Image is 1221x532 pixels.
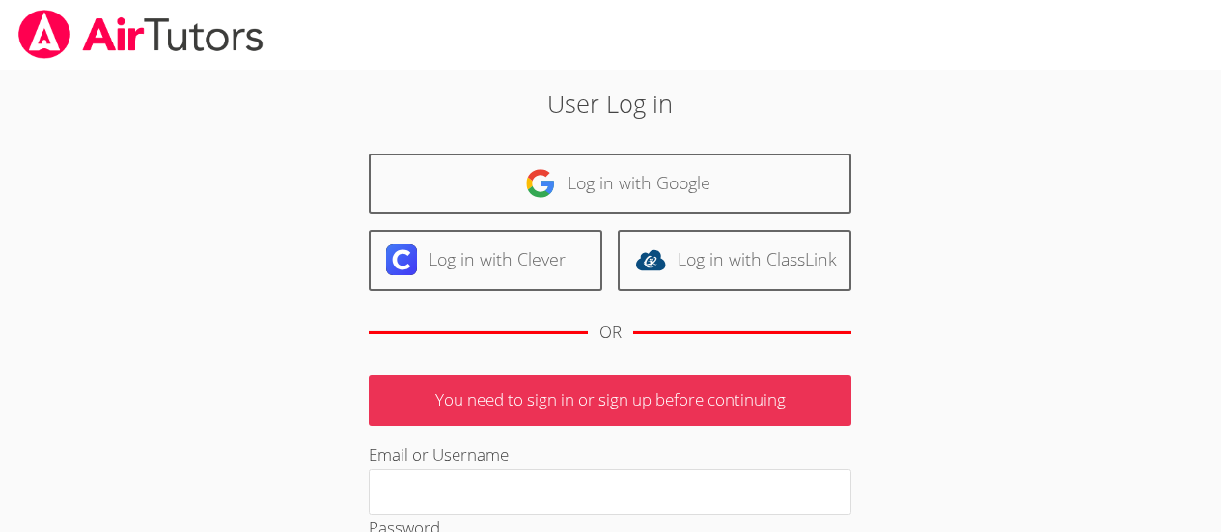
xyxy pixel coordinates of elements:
[369,443,509,465] label: Email or Username
[599,319,622,347] div: OR
[369,154,851,214] a: Log in with Google
[386,244,417,275] img: clever-logo-6eab21bc6e7a338710f1a6ff85c0baf02591cd810cc4098c63d3a4b26e2feb20.svg
[281,85,940,122] h2: User Log in
[369,375,851,426] p: You need to sign in or sign up before continuing
[369,230,602,291] a: Log in with Clever
[16,10,265,59] img: airtutors_banner-c4298cdbf04f3fff15de1276eac7730deb9818008684d7c2e4769d2f7ddbe033.png
[525,168,556,199] img: google-logo-50288ca7cdecda66e5e0955fdab243c47b7ad437acaf1139b6f446037453330a.svg
[635,244,666,275] img: classlink-logo-d6bb404cc1216ec64c9a2012d9dc4662098be43eaf13dc465df04b49fa7ab582.svg
[618,230,851,291] a: Log in with ClassLink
